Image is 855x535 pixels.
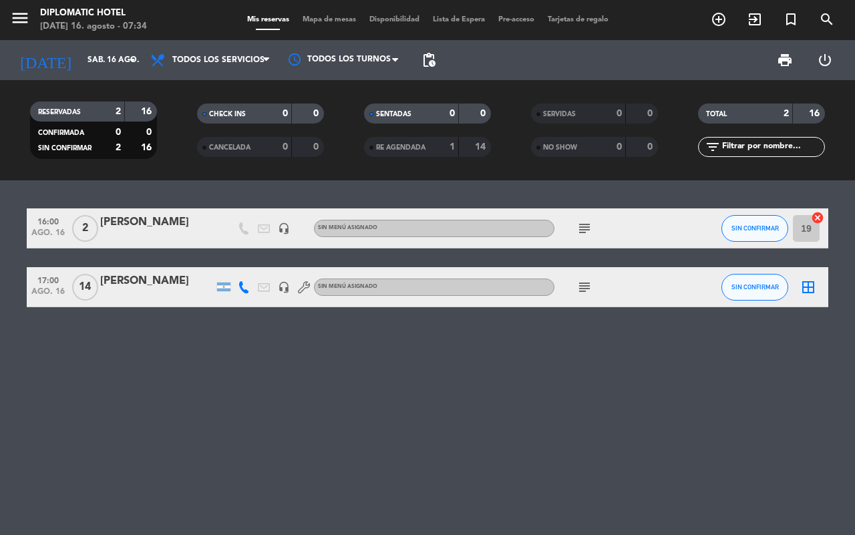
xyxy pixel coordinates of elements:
[124,52,140,68] i: arrow_drop_down
[31,213,65,228] span: 16:00
[731,224,779,232] span: SIN CONFIRMAR
[31,287,65,303] span: ago. 16
[809,109,822,118] strong: 16
[541,16,615,23] span: Tarjetas de regalo
[376,144,425,151] span: RE AGENDADA
[283,109,288,118] strong: 0
[721,140,824,154] input: Filtrar por nombre...
[819,11,835,27] i: search
[576,220,592,236] i: subject
[731,283,779,291] span: SIN CONFIRMAR
[116,143,121,152] strong: 2
[313,142,321,152] strong: 0
[811,211,824,224] i: cancel
[278,281,290,293] i: headset_mic
[711,11,727,27] i: add_circle_outline
[426,16,492,23] span: Lista de Espera
[116,128,121,137] strong: 0
[116,107,121,116] strong: 2
[805,40,845,80] div: LOG OUT
[146,128,154,137] strong: 0
[376,111,411,118] span: SENTADAS
[817,52,833,68] i: power_settings_new
[706,111,727,118] span: TOTAL
[318,225,377,230] span: Sin menú asignado
[100,273,214,290] div: [PERSON_NAME]
[40,7,147,20] div: Diplomatic Hotel
[721,274,788,301] button: SIN CONFIRMAR
[492,16,541,23] span: Pre-acceso
[705,139,721,155] i: filter_list
[777,52,793,68] span: print
[72,215,98,242] span: 2
[617,109,622,118] strong: 0
[647,142,655,152] strong: 0
[72,274,98,301] span: 14
[209,144,250,151] span: CANCELADA
[475,142,488,152] strong: 14
[278,222,290,234] i: headset_mic
[747,11,763,27] i: exit_to_app
[800,279,816,295] i: border_all
[421,52,437,68] span: pending_actions
[10,45,81,75] i: [DATE]
[38,130,84,136] span: CONFIRMADA
[209,111,246,118] span: CHECK INS
[450,109,455,118] strong: 0
[38,109,81,116] span: RESERVADAS
[10,8,30,33] button: menu
[543,111,576,118] span: SERVIDAS
[363,16,426,23] span: Disponibilidad
[10,8,30,28] i: menu
[480,109,488,118] strong: 0
[576,279,592,295] i: subject
[141,107,154,116] strong: 16
[240,16,296,23] span: Mis reservas
[38,145,92,152] span: SIN CONFIRMAR
[318,284,377,289] span: Sin menú asignado
[783,11,799,27] i: turned_in_not
[450,142,455,152] strong: 1
[40,20,147,33] div: [DATE] 16. agosto - 07:34
[283,142,288,152] strong: 0
[172,55,265,65] span: Todos los servicios
[31,228,65,244] span: ago. 16
[617,142,622,152] strong: 0
[100,214,214,231] div: [PERSON_NAME]
[313,109,321,118] strong: 0
[141,143,154,152] strong: 16
[784,109,789,118] strong: 2
[31,272,65,287] span: 17:00
[543,144,577,151] span: NO SHOW
[647,109,655,118] strong: 0
[721,215,788,242] button: SIN CONFIRMAR
[296,16,363,23] span: Mapa de mesas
